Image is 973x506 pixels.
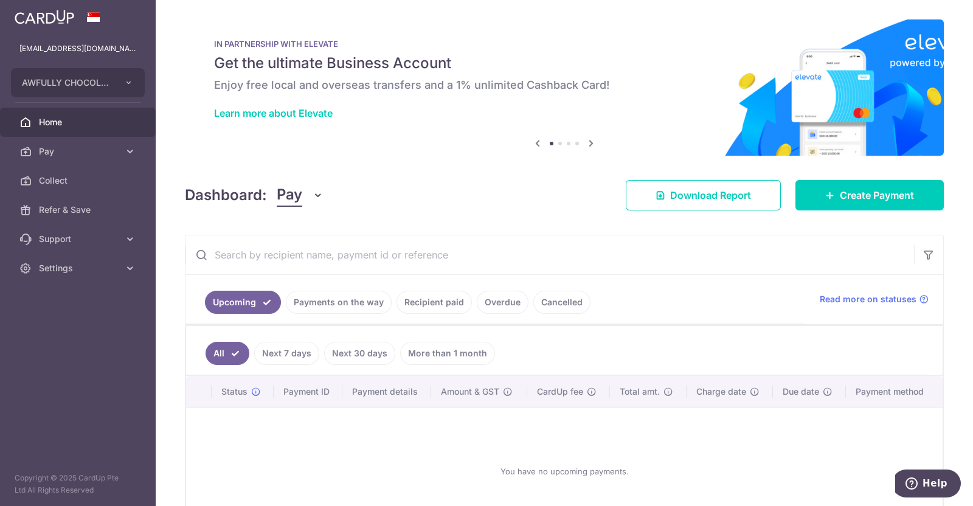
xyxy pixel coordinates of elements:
[214,39,915,49] p: IN PARTNERSHIP WITH ELEVATE
[185,184,267,206] h4: Dashboard:
[214,54,915,73] h5: Get the ultimate Business Account
[670,188,751,203] span: Download Report
[15,10,74,24] img: CardUp
[895,470,961,500] iframe: Opens a widget where you can find more information
[205,291,281,314] a: Upcoming
[783,386,819,398] span: Due date
[846,376,943,407] th: Payment method
[400,342,495,365] a: More than 1 month
[39,262,119,274] span: Settings
[342,376,432,407] th: Payment details
[840,188,914,203] span: Create Payment
[324,342,395,365] a: Next 30 days
[277,184,302,207] span: Pay
[185,235,914,274] input: Search by recipient name, payment id or reference
[254,342,319,365] a: Next 7 days
[820,293,929,305] a: Read more on statuses
[19,43,136,55] p: [EMAIL_ADDRESS][DOMAIN_NAME]
[11,68,145,97] button: AWFULLY CHOCOLATE CENTRAL KITCHEN PTE. LTD.
[477,291,528,314] a: Overdue
[795,180,944,210] a: Create Payment
[626,180,781,210] a: Download Report
[533,291,590,314] a: Cancelled
[206,342,249,365] a: All
[185,19,944,156] img: Renovation banner
[396,291,472,314] a: Recipient paid
[214,107,333,119] a: Learn more about Elevate
[39,145,119,158] span: Pay
[214,78,915,92] h6: Enjoy free local and overseas transfers and a 1% unlimited Cashback Card!
[537,386,583,398] span: CardUp fee
[820,293,916,305] span: Read more on statuses
[22,77,112,89] span: AWFULLY CHOCOLATE CENTRAL KITCHEN PTE. LTD.
[286,291,392,314] a: Payments on the way
[696,386,746,398] span: Charge date
[274,376,342,407] th: Payment ID
[277,184,324,207] button: Pay
[620,386,660,398] span: Total amt.
[39,175,119,187] span: Collect
[39,116,119,128] span: Home
[221,386,248,398] span: Status
[39,233,119,245] span: Support
[441,386,499,398] span: Amount & GST
[39,204,119,216] span: Refer & Save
